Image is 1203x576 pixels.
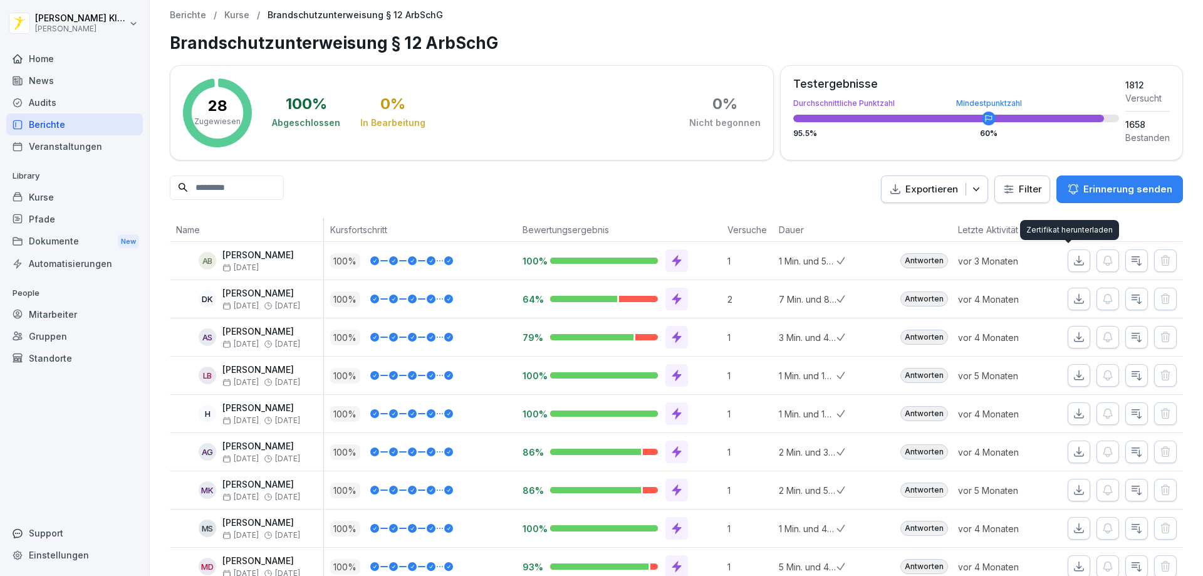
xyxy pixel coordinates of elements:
[330,559,360,575] p: 100 %
[6,92,143,113] a: Audits
[6,186,143,208] a: Kurse
[727,560,773,573] p: 1
[958,331,1048,344] p: vor 4 Monaten
[6,303,143,325] a: Mitarbeiter
[6,544,143,566] a: Einstellungen
[6,522,143,544] div: Support
[330,253,360,269] p: 100 %
[330,368,360,384] p: 100 %
[199,443,216,461] div: AG
[6,230,143,253] a: DokumenteNew
[222,327,300,337] p: [PERSON_NAME]
[523,255,540,267] p: 100%
[900,483,948,498] div: Antworten
[958,560,1048,573] p: vor 4 Monaten
[1125,78,1170,92] div: 1812
[222,301,259,310] span: [DATE]
[958,293,1048,306] p: vor 4 Monaten
[523,370,540,382] p: 100%
[6,325,143,347] div: Gruppen
[170,10,206,21] a: Berichte
[6,208,143,230] a: Pfade
[779,223,830,236] p: Dauer
[330,406,360,422] p: 100 %
[208,98,227,113] p: 28
[881,175,988,204] button: Exportieren
[6,253,143,275] a: Automatisierungen
[727,293,773,306] p: 2
[360,117,425,129] div: In Bearbeitung
[727,254,773,268] p: 1
[257,10,260,21] p: /
[980,130,997,137] div: 60 %
[779,407,836,421] p: 1 Min. und 19 Sek.
[222,441,300,452] p: [PERSON_NAME]
[956,100,1022,107] div: Mindestpunktzahl
[199,290,216,308] div: DK
[900,330,948,345] div: Antworten
[6,135,143,157] a: Veranstaltungen
[176,223,317,236] p: Name
[214,10,217,21] p: /
[900,559,948,574] div: Antworten
[194,116,241,127] p: Zugewiesen
[523,484,540,496] p: 86%
[286,97,327,112] div: 100 %
[199,367,216,384] div: LB
[6,48,143,70] a: Home
[523,561,540,573] p: 93%
[275,378,300,387] span: [DATE]
[958,484,1048,497] p: vor 5 Monaten
[330,223,510,236] p: Kursfortschritt
[222,416,259,425] span: [DATE]
[523,408,540,420] p: 100%
[779,369,836,382] p: 1 Min. und 10 Sek.
[222,365,300,375] p: [PERSON_NAME]
[275,493,300,501] span: [DATE]
[1125,118,1170,131] div: 1658
[6,166,143,186] p: Library
[779,560,836,573] p: 5 Min. und 4 Sek.
[900,368,948,383] div: Antworten
[958,407,1048,421] p: vor 4 Monaten
[6,347,143,369] a: Standorte
[6,70,143,92] a: News
[275,531,300,540] span: [DATE]
[958,446,1048,459] p: vor 4 Monaten
[1056,175,1183,203] button: Erinnerung senden
[170,31,1183,55] h1: Brandschutzunterweisung § 12 ArbSchG
[222,518,300,528] p: [PERSON_NAME]
[6,113,143,135] div: Berichte
[1083,182,1172,196] p: Erinnerung senden
[275,340,300,348] span: [DATE]
[224,10,249,21] a: Kurse
[958,223,1042,236] p: Letzte Aktivität
[35,24,127,33] p: [PERSON_NAME]
[330,291,360,307] p: 100 %
[199,252,216,270] div: AB
[523,332,540,343] p: 79%
[199,405,216,422] div: H
[118,234,139,249] div: New
[222,250,294,261] p: [PERSON_NAME]
[6,230,143,253] div: Dokumente
[689,117,761,129] div: Nicht begonnen
[958,522,1048,535] p: vor 4 Monaten
[222,403,300,414] p: [PERSON_NAME]
[330,483,360,498] p: 100 %
[275,454,300,463] span: [DATE]
[380,97,405,112] div: 0 %
[727,484,773,497] p: 1
[1002,183,1042,196] div: Filter
[727,407,773,421] p: 1
[222,288,300,299] p: [PERSON_NAME]
[905,182,958,197] p: Exportieren
[779,254,836,268] p: 1 Min. und 55 Sek.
